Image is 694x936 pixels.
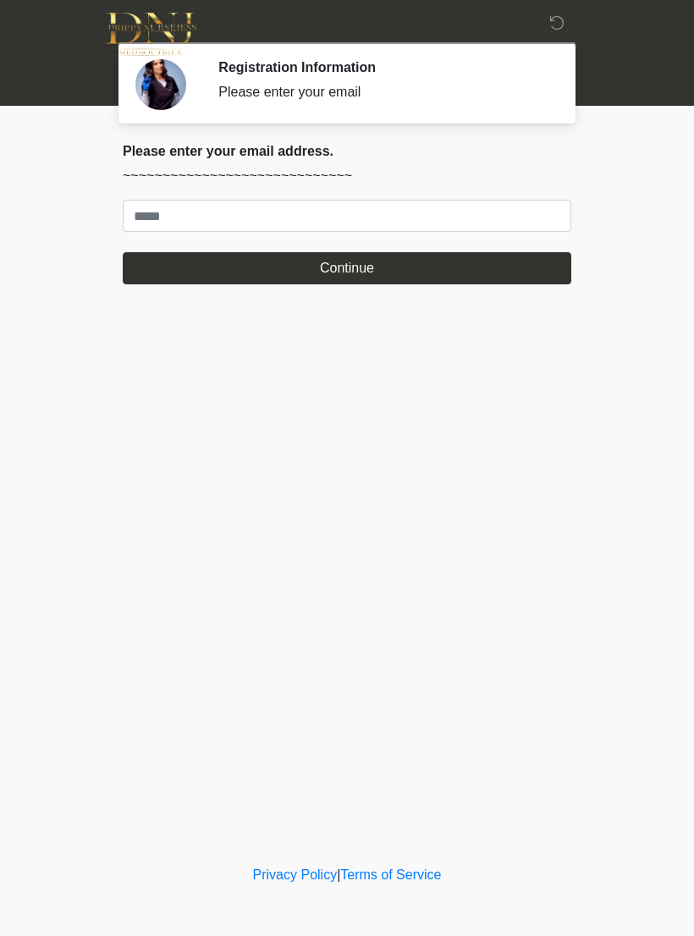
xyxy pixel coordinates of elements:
[340,867,441,882] a: Terms of Service
[135,59,186,110] img: Agent Avatar
[218,82,546,102] div: Please enter your email
[123,166,571,186] p: ~~~~~~~~~~~~~~~~~~~~~~~~~~~~~
[123,143,571,159] h2: Please enter your email address.
[123,252,571,284] button: Continue
[337,867,340,882] a: |
[106,13,196,56] img: DNJ Med Boutique Logo
[253,867,338,882] a: Privacy Policy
